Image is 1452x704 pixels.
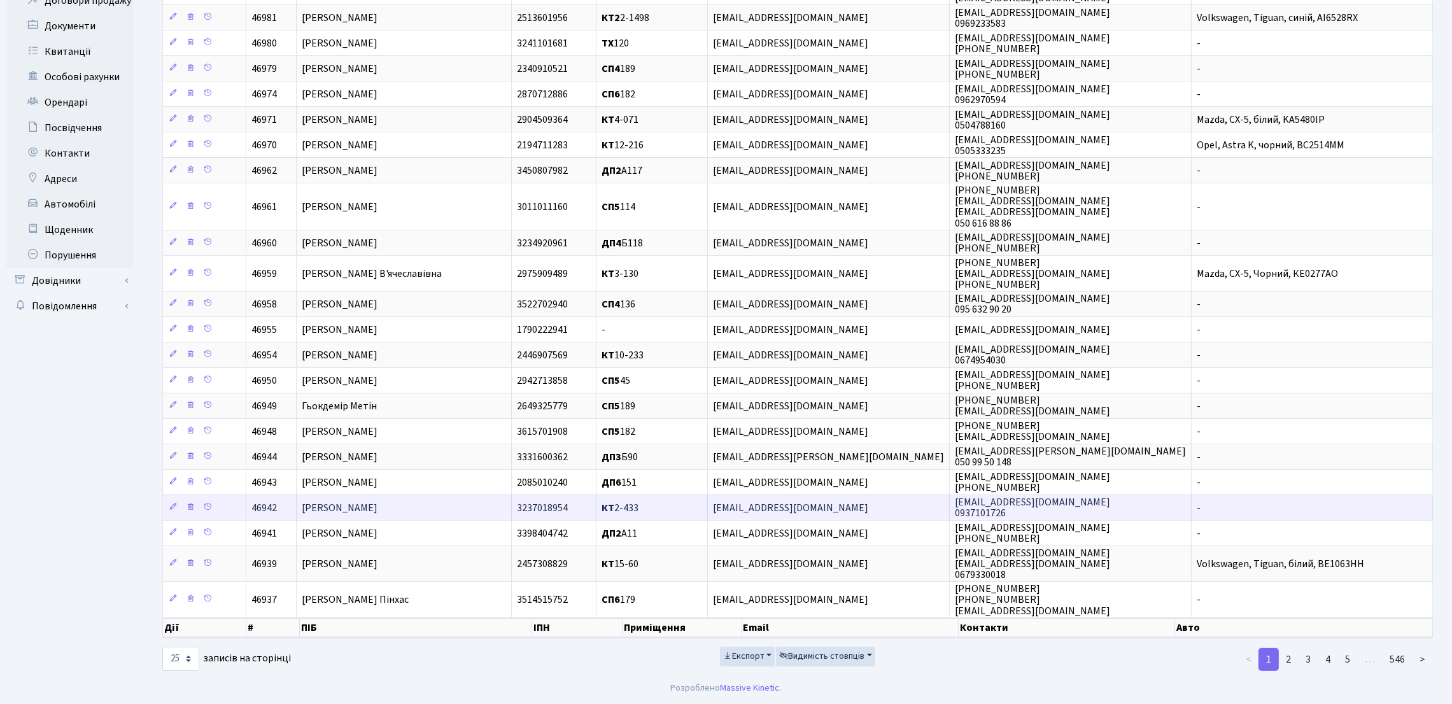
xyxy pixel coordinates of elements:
[955,158,1110,183] span: [EMAIL_ADDRESS][DOMAIN_NAME] [PHONE_NUMBER]
[713,200,868,214] span: [EMAIL_ADDRESS][DOMAIN_NAME]
[302,526,377,540] span: [PERSON_NAME]
[955,470,1110,495] span: [EMAIL_ADDRESS][DOMAIN_NAME] [PHONE_NUMBER]
[302,557,377,571] span: [PERSON_NAME]
[517,138,568,152] span: 2194711283
[713,526,868,540] span: [EMAIL_ADDRESS][DOMAIN_NAME]
[251,200,277,214] span: 46961
[1197,62,1201,76] span: -
[251,425,277,439] span: 46948
[623,618,742,637] th: Приміщення
[713,323,868,337] span: [EMAIL_ADDRESS][DOMAIN_NAME]
[671,681,782,695] div: Розроблено .
[302,323,377,337] span: [PERSON_NAME]
[955,230,1110,255] span: [EMAIL_ADDRESS][DOMAIN_NAME] [PHONE_NUMBER]
[721,681,780,694] a: Massive Kinetic
[251,501,277,515] span: 46942
[713,450,944,464] span: [EMAIL_ADDRESS][PERSON_NAME][DOMAIN_NAME]
[602,62,635,76] span: 189
[602,526,637,540] span: А11
[6,166,134,192] a: Адреси
[251,348,277,362] span: 46954
[302,11,377,25] span: [PERSON_NAME]
[602,557,614,571] b: КТ
[163,618,246,637] th: Дії
[602,425,635,439] span: 182
[713,164,868,178] span: [EMAIL_ADDRESS][DOMAIN_NAME]
[602,87,635,101] span: 182
[602,374,620,388] b: СП5
[713,557,868,571] span: [EMAIL_ADDRESS][DOMAIN_NAME]
[713,501,868,515] span: [EMAIL_ADDRESS][DOMAIN_NAME]
[302,267,442,281] span: [PERSON_NAME] В'ячеславівна
[602,36,614,50] b: ТХ
[1197,425,1201,439] span: -
[602,475,637,489] span: 151
[959,618,1175,637] th: Контакти
[713,267,868,281] span: [EMAIL_ADDRESS][DOMAIN_NAME]
[602,138,644,152] span: 12-216
[302,593,409,607] span: [PERSON_NAME] Пінхас
[251,164,277,178] span: 46962
[713,593,868,607] span: [EMAIL_ADDRESS][DOMAIN_NAME]
[302,164,377,178] span: [PERSON_NAME]
[955,342,1110,367] span: [EMAIL_ADDRESS][DOMAIN_NAME] 0674954030
[602,200,620,214] b: СП5
[602,200,635,214] span: 114
[602,475,621,489] b: ДП6
[602,164,621,178] b: ДП2
[251,593,277,607] span: 46937
[713,475,868,489] span: [EMAIL_ADDRESS][DOMAIN_NAME]
[713,87,868,101] span: [EMAIL_ADDRESS][DOMAIN_NAME]
[1197,374,1201,388] span: -
[6,39,134,64] a: Квитанції
[779,650,864,663] span: Видимість стовпців
[602,501,638,515] span: 2-433
[713,62,868,76] span: [EMAIL_ADDRESS][DOMAIN_NAME]
[1175,618,1433,637] th: Авто
[517,323,568,337] span: 1790222941
[302,374,377,388] span: [PERSON_NAME]
[302,348,377,362] span: [PERSON_NAME]
[1197,113,1325,127] span: Mazda, CX-5, білий, KA5480IP
[602,11,649,25] span: 2-1498
[1278,648,1299,671] a: 2
[713,236,868,250] span: [EMAIL_ADDRESS][DOMAIN_NAME]
[602,323,605,337] span: -
[1197,450,1201,464] span: -
[1197,475,1201,489] span: -
[302,113,377,127] span: [PERSON_NAME]
[602,36,629,50] span: 120
[517,62,568,76] span: 2340910521
[246,618,300,637] th: #
[1258,648,1279,671] a: 1
[251,526,277,540] span: 46941
[713,425,868,439] span: [EMAIL_ADDRESS][DOMAIN_NAME]
[602,399,620,413] b: СП5
[713,348,868,362] span: [EMAIL_ADDRESS][DOMAIN_NAME]
[1197,501,1201,515] span: -
[1197,399,1201,413] span: -
[602,593,620,607] b: СП6
[302,297,377,311] span: [PERSON_NAME]
[6,268,134,293] a: Довідники
[602,113,614,127] b: КТ
[602,450,621,464] b: ДП3
[955,108,1110,132] span: [EMAIL_ADDRESS][DOMAIN_NAME] 0504788160
[602,374,630,388] span: 45
[517,374,568,388] span: 2942713858
[517,11,568,25] span: 2513601956
[517,200,568,214] span: 3011011160
[955,256,1110,292] span: [PHONE_NUMBER] [EMAIL_ADDRESS][DOMAIN_NAME] [PHONE_NUMBER]
[517,348,568,362] span: 2446907569
[302,200,377,214] span: [PERSON_NAME]
[251,557,277,571] span: 46939
[955,419,1110,444] span: [PHONE_NUMBER] [EMAIL_ADDRESS][DOMAIN_NAME]
[1197,200,1201,214] span: -
[602,236,643,250] span: Б118
[1197,236,1201,250] span: -
[1197,526,1201,540] span: -
[955,521,1110,546] span: [EMAIL_ADDRESS][DOMAIN_NAME] [PHONE_NUMBER]
[517,399,568,413] span: 2649325779
[1197,593,1201,607] span: -
[955,82,1110,107] span: [EMAIL_ADDRESS][DOMAIN_NAME] 0962970594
